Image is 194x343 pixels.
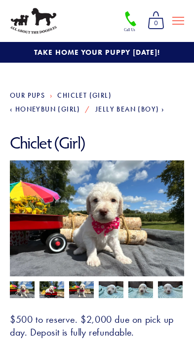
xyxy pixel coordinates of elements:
a: Honeybun (Girl) [10,105,80,114]
img: Chiclet 5.jpg [10,160,184,291]
img: Chiclet 1.jpg [99,280,123,299]
span: 0 [148,17,164,30]
h1: Chiclet (Girl) [10,133,184,153]
img: All About The Doodles [10,8,57,34]
img: Chiclet 2.jpg [128,281,153,300]
a: Jelly Bean (Boy) [95,105,164,114]
h3: $500 to reserve. $2,000 due on pick up day. Deposit is fully refundable. [10,313,184,339]
img: Phone Icon [123,10,139,33]
a: 0 items in cart [144,8,168,34]
a: Chiclet (Girl) [57,91,112,100]
img: Chiclet 6.jpg [69,281,94,300]
img: Chiclet 5.jpg [10,281,35,300]
img: Chiclet 4.jpg [39,281,64,300]
a: Our Pups [10,91,45,100]
img: Chiclet 3.jpg [158,281,183,300]
span: Honeybun (Girl) [15,105,80,114]
span: Jelly Bean (Boy) [95,105,159,114]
